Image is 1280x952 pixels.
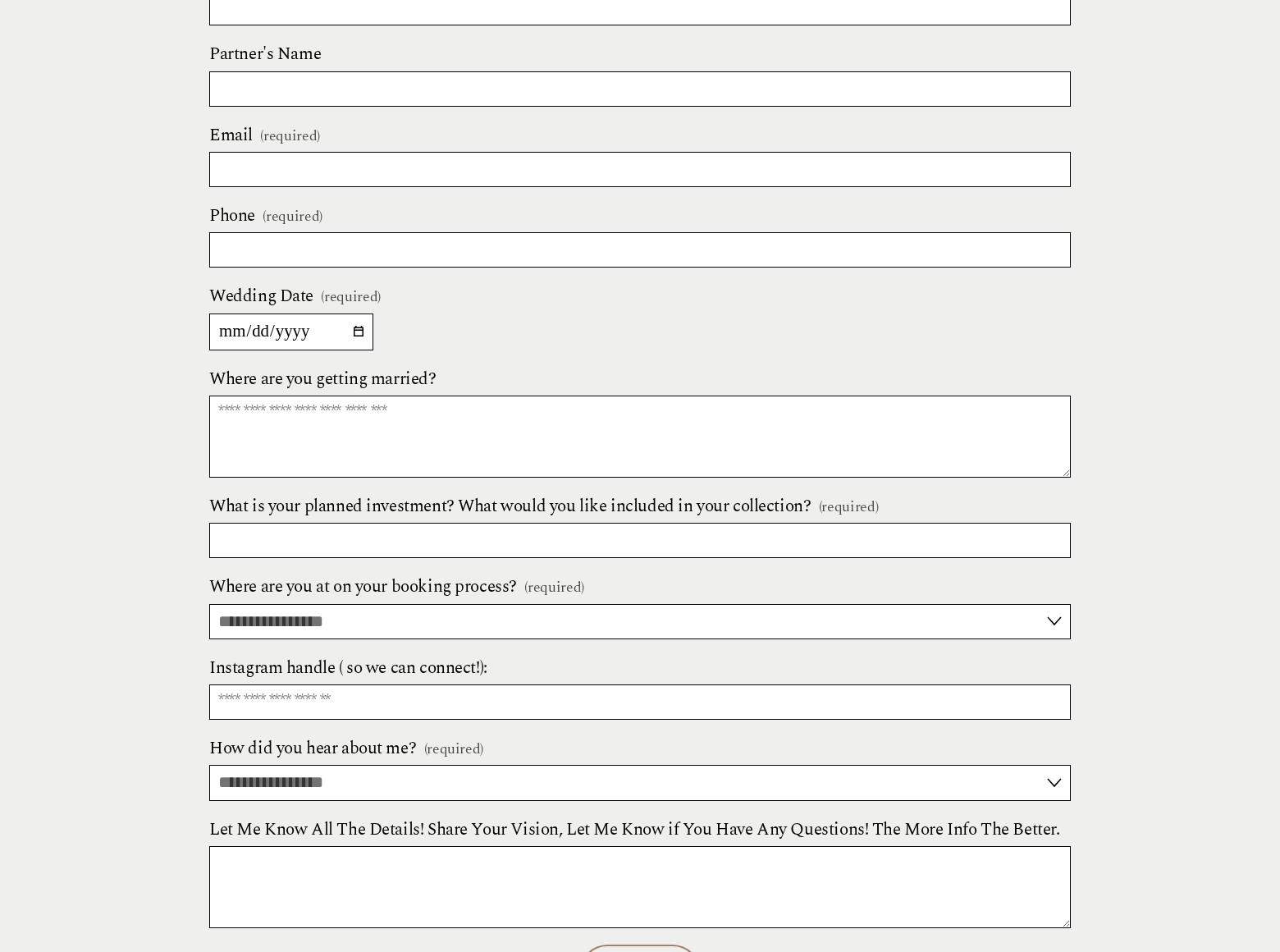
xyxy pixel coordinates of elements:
[209,817,1059,843] span: Let Me Know All The Details! Share Your Vision, Let Me Know if You Have Any Questions! The More I...
[263,209,322,224] span: (required)
[424,739,483,760] span: (required)
[209,42,321,67] span: Partner's Name
[209,367,437,392] span: Where are you getting married?
[209,574,517,600] span: Where are you at on your booking process?
[209,204,255,229] span: Phone
[209,604,1071,639] select: Where are you at on your booking process?
[819,497,878,518] span: (required)
[260,126,319,147] span: (required)
[321,286,380,308] span: (required)
[209,656,487,681] span: Instagram handle ( so we can connect!):
[524,577,583,598] span: (required)
[209,736,416,762] span: How did you hear about me?
[209,284,313,309] span: Wedding Date
[209,123,253,149] span: Email
[209,494,811,519] span: What is your planned investment? What would you like included in your collection?
[209,765,1071,800] select: How did you hear about me?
